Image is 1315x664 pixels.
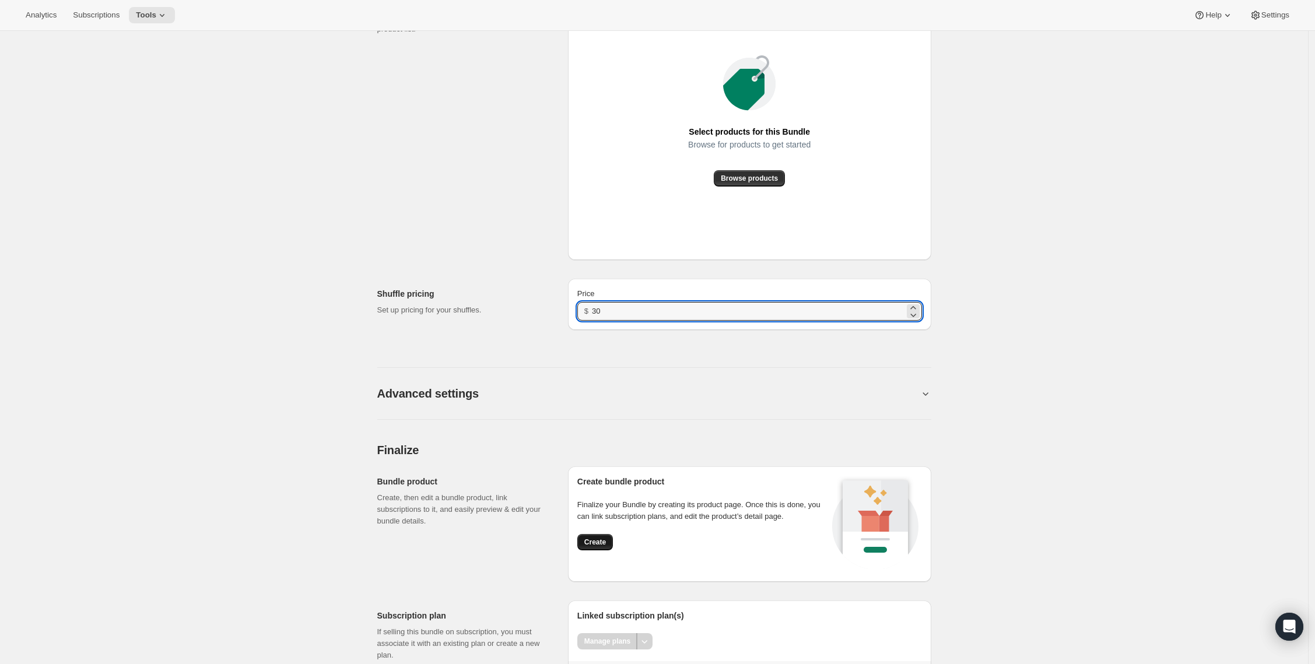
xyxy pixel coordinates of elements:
[577,610,922,621] h2: Linked subscription plan(s)
[377,492,549,527] p: Create, then edit a bundle product, link subscriptions to it, and easily preview & edit your bund...
[66,7,127,23] button: Subscriptions
[377,304,549,316] p: Set up pricing for your shuffles.
[584,537,606,547] span: Create
[577,289,595,298] span: Price
[714,170,785,187] button: Browse products
[26,10,57,20] span: Analytics
[1205,10,1221,20] span: Help
[721,174,778,183] span: Browse products
[136,10,156,20] span: Tools
[1275,613,1303,641] div: Open Intercom Messenger
[688,136,811,153] span: Browse for products to get started
[73,10,120,20] span: Subscriptions
[1187,7,1240,23] button: Help
[377,387,479,400] h2: Advanced settings
[577,534,613,550] button: Create
[577,499,829,522] p: Finalize your Bundle by creating its product page. Once this is done, you can link subscription p...
[377,626,549,661] p: If selling this bundle on subscription, you must associate it with an existing plan or create a n...
[577,476,829,487] h2: Create bundle product
[377,387,920,400] button: Advanced settings
[377,288,549,300] h2: Shuffle pricing
[19,7,64,23] button: Analytics
[592,302,904,321] input: 10.00
[377,476,549,487] h2: Bundle product
[689,124,810,140] span: Select products for this Bundle
[584,307,588,315] span: $
[1261,10,1289,20] span: Settings
[377,610,549,621] h2: Subscription plan
[1243,7,1296,23] button: Settings
[129,7,175,23] button: Tools
[377,443,931,457] h2: Finalize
